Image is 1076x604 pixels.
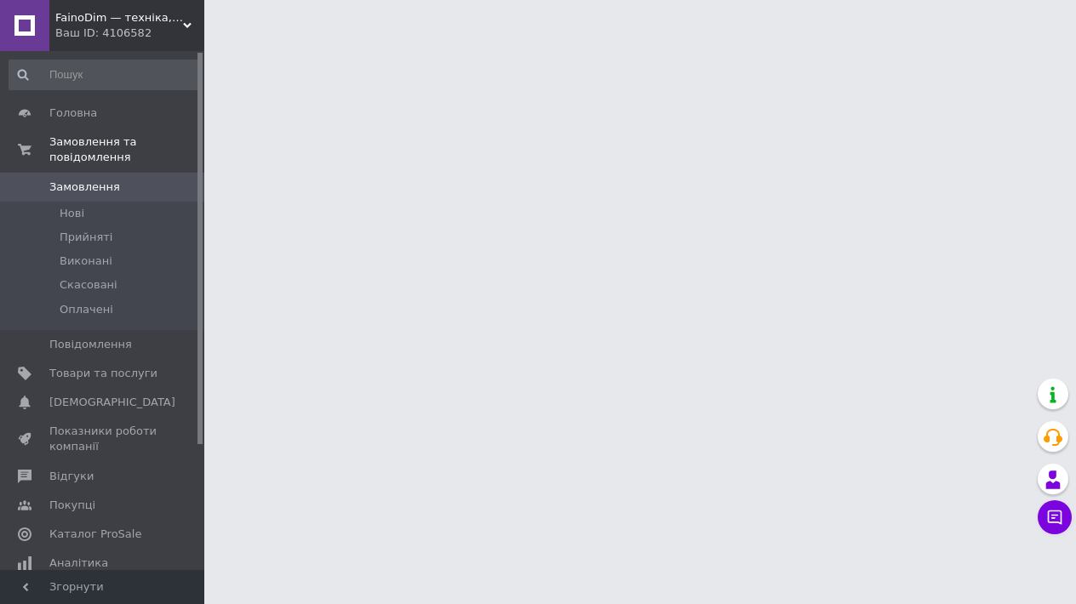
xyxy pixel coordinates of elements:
button: Чат з покупцем [1038,500,1072,534]
span: Головна [49,105,97,121]
span: Товари та послуги [49,366,157,381]
span: Замовлення [49,179,120,195]
span: Аналітика [49,556,108,571]
span: Нові [60,206,84,221]
span: FainoDim — техніка, що створює затишок [55,10,183,26]
span: Показники роботи компанії [49,424,157,454]
span: Виконані [60,254,112,269]
span: Скасовані [60,277,117,293]
span: Покупці [49,498,95,513]
span: [DEMOGRAPHIC_DATA] [49,395,175,410]
div: Ваш ID: 4106582 [55,26,204,41]
span: Прийняті [60,230,112,245]
span: Відгуки [49,469,94,484]
span: Каталог ProSale [49,527,141,542]
span: Повідомлення [49,337,132,352]
span: Оплачені [60,302,113,317]
input: Пошук [9,60,201,90]
span: Замовлення та повідомлення [49,134,204,165]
